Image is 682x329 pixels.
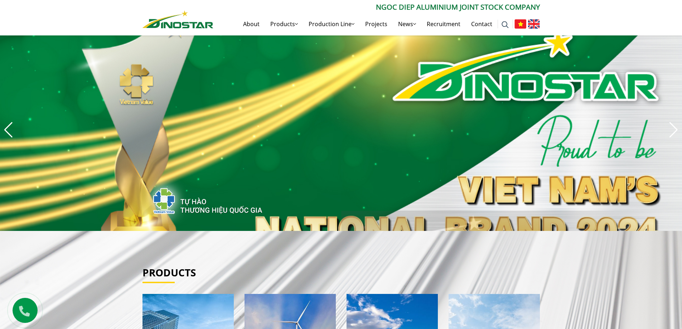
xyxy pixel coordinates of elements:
[142,9,213,28] a: Nhôm Dinostar
[142,266,196,279] a: Products
[421,13,466,35] a: Recruitment
[669,122,678,138] div: Next slide
[393,13,421,35] a: News
[514,19,526,29] img: Tiếng Việt
[360,13,393,35] a: Projects
[4,122,13,138] div: Previous slide
[238,13,265,35] a: About
[502,21,509,28] img: search
[528,19,540,29] img: English
[132,175,263,224] img: thqg
[466,13,498,35] a: Contact
[265,13,303,35] a: Products
[142,10,213,28] img: Nhôm Dinostar
[303,13,360,35] a: Production Line
[213,2,540,13] p: Ngoc Diep Aluminium Joint Stock Company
